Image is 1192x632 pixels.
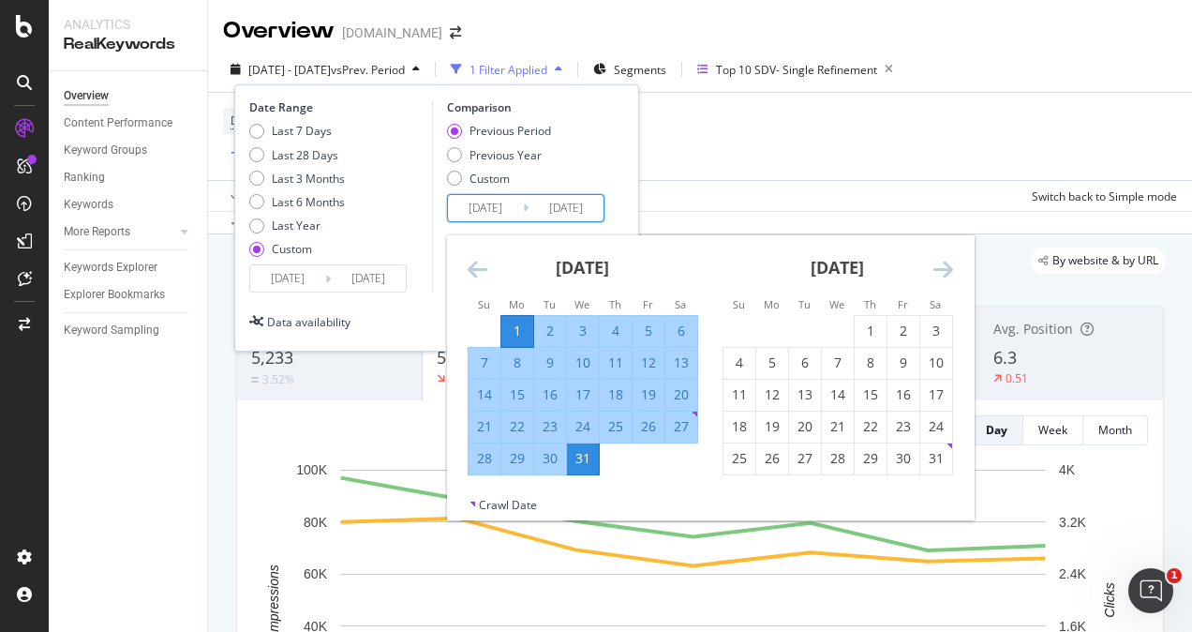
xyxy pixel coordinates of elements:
td: Selected. Monday, July 8, 2024 [500,347,533,379]
span: Avg. Position [993,320,1073,338]
td: Choose Saturday, August 17, 2024 as your check-out date. It’s available. [919,379,952,411]
td: Selected. Thursday, July 18, 2024 [599,379,632,411]
input: Start Date [250,265,325,292]
td: Choose Tuesday, August 27, 2024 as your check-out date. It’s available. [788,443,821,474]
div: Custom [447,171,551,187]
span: Segments [614,62,666,78]
span: 560,547 [437,346,498,369]
div: 23 [534,417,566,436]
td: Selected. Sunday, July 21, 2024 [468,411,500,443]
div: 1 [855,322,887,340]
td: Choose Wednesday, August 21, 2024 as your check-out date. It’s available. [821,411,854,443]
td: Selected. Wednesday, July 10, 2024 [566,347,599,379]
a: Keyword Sampling [64,321,194,340]
td: Selected. Wednesday, July 17, 2024 [566,379,599,411]
td: Choose Thursday, August 15, 2024 as your check-out date. It’s available. [854,379,887,411]
button: Day [970,415,1023,445]
div: 0.51 [1006,370,1028,386]
small: Su [733,297,745,311]
small: We [829,297,844,311]
div: 11 [723,385,755,404]
td: Choose Friday, August 23, 2024 as your check-out date. It’s available. [887,411,919,443]
div: 24 [920,417,952,436]
div: Keyword Sampling [64,321,159,340]
div: Content Performance [64,113,172,133]
div: 3 [567,322,599,340]
td: Selected. Tuesday, July 23, 2024 [533,411,566,443]
a: Explorer Bookmarks [64,285,194,305]
td: Selected. Monday, July 22, 2024 [500,411,533,443]
td: Selected. Tuesday, July 2, 2024 [533,315,566,347]
td: Selected. Saturday, July 6, 2024 [664,315,697,347]
div: 25 [723,449,755,468]
div: [DOMAIN_NAME] [342,23,442,42]
div: 1 [501,322,533,340]
td: Selected. Sunday, July 14, 2024 [468,379,500,411]
td: Selected. Tuesday, July 16, 2024 [533,379,566,411]
div: Analytics [64,15,192,34]
a: Keyword Groups [64,141,194,160]
td: Choose Tuesday, August 20, 2024 as your check-out date. It’s available. [788,411,821,443]
div: 28 [469,449,500,468]
a: Content Performance [64,113,194,133]
td: Selected. Friday, July 12, 2024 [632,347,664,379]
div: Switch back to Simple mode [1032,188,1177,204]
td: Choose Thursday, August 29, 2024 as your check-out date. It’s available. [854,443,887,474]
td: Selected. Thursday, July 11, 2024 [599,347,632,379]
small: We [574,297,589,311]
button: Week [1023,415,1083,445]
small: Su [478,297,490,311]
a: Keywords Explorer [64,258,194,278]
div: RealKeywords [64,34,192,55]
td: Choose Sunday, August 25, 2024 as your check-out date. It’s available. [723,443,755,474]
text: Clicks [1102,582,1117,617]
div: More Reports [64,222,130,242]
div: 8 [501,354,533,372]
small: Tu [798,297,811,311]
div: 28 [822,449,854,468]
td: Choose Friday, August 2, 2024 as your check-out date. It’s available. [887,315,919,347]
div: 11 [600,354,632,372]
span: vs Prev. Period [331,62,405,78]
div: Keyword Groups [64,141,147,160]
div: 25 [600,417,632,436]
div: 27 [789,449,821,468]
div: 23 [887,417,919,436]
div: Last 28 Days [272,147,338,163]
div: legacy label [1031,248,1166,274]
div: 4 [723,354,755,372]
div: 2 [534,322,566,340]
div: 19 [633,385,664,404]
div: Move backward to switch to the previous month. [468,258,487,281]
div: 13 [665,354,697,372]
a: Overview [64,86,194,106]
div: arrow-right-arrow-left [450,26,461,39]
div: Day [986,422,1007,438]
td: Selected. Saturday, July 27, 2024 [664,411,697,443]
div: Previous Year [469,147,542,163]
div: 5 [756,354,788,372]
text: 100K [296,462,327,477]
div: 14 [822,385,854,404]
iframe: Intercom live chat [1128,568,1173,613]
span: By website & by URL [1052,255,1158,266]
div: 16 [534,385,566,404]
div: Last 7 Days [272,123,332,139]
div: 21 [469,417,500,436]
td: Choose Monday, August 26, 2024 as your check-out date. It’s available. [755,443,788,474]
td: Choose Sunday, August 11, 2024 as your check-out date. It’s available. [723,379,755,411]
div: 2 [887,322,919,340]
div: 3.52% [262,371,294,387]
div: 26 [756,449,788,468]
div: Month [1098,422,1132,438]
div: 17 [567,385,599,404]
td: Choose Monday, August 19, 2024 as your check-out date. It’s available. [755,411,788,443]
button: Apply [223,181,277,211]
img: Equal [251,377,259,383]
small: Tu [544,297,556,311]
div: 5 [633,322,664,340]
button: Month [1083,415,1148,445]
td: Selected. Wednesday, July 24, 2024 [566,411,599,443]
small: Sa [930,297,941,311]
td: Selected. Tuesday, July 9, 2024 [533,347,566,379]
